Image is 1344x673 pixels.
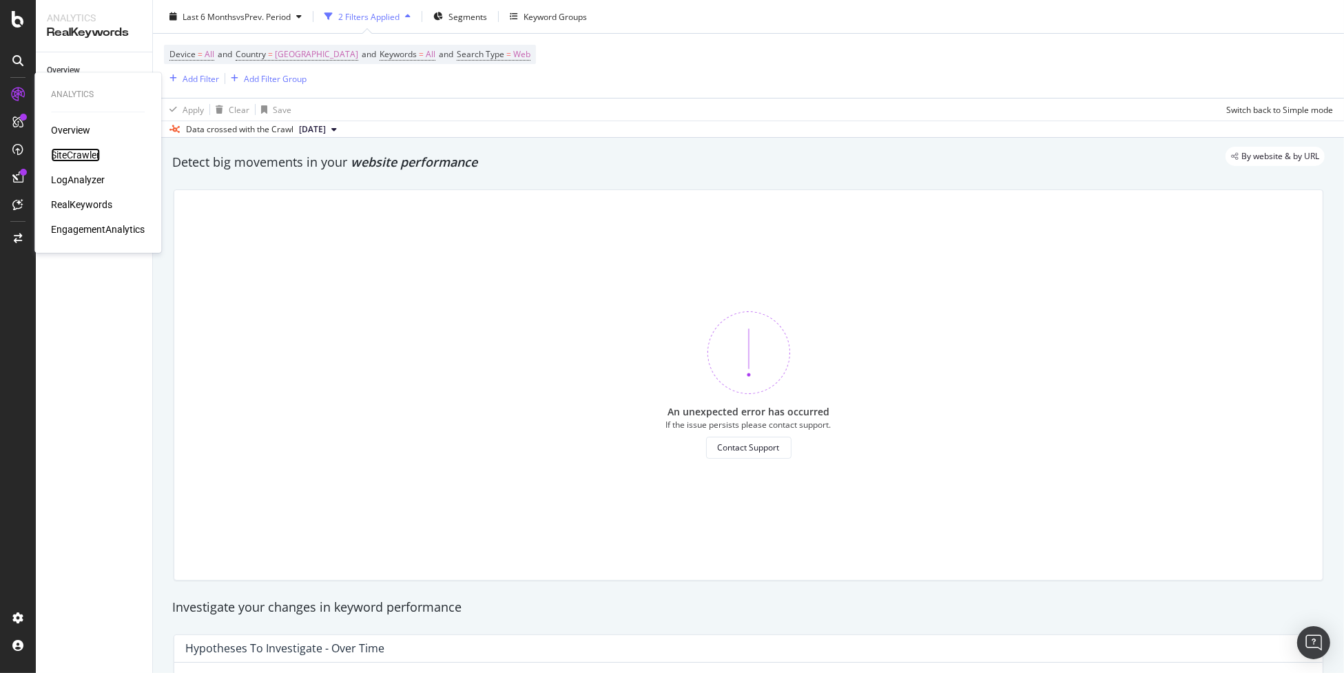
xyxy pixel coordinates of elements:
[47,63,80,78] div: Overview
[218,48,232,60] span: and
[225,70,307,87] button: Add Filter Group
[718,442,780,453] div: Contact Support
[504,6,592,28] button: Keyword Groups
[186,123,293,136] div: Data crossed with the Crawl
[1241,152,1319,161] span: By website & by URL
[185,641,384,655] div: Hypotheses to Investigate - Over Time
[362,48,376,60] span: and
[1226,147,1325,166] div: legacy label
[164,70,219,87] button: Add Filter
[164,99,204,121] button: Apply
[172,599,1325,617] div: Investigate your changes in keyword performance
[183,103,204,115] div: Apply
[244,72,307,84] div: Add Filter Group
[236,10,291,22] span: vs Prev. Period
[457,48,504,60] span: Search Type
[236,48,266,60] span: Country
[47,25,141,41] div: RealKeywords
[668,405,829,419] div: An unexpected error has occurred
[506,48,511,60] span: =
[706,437,792,459] button: Contact Support
[183,10,236,22] span: Last 6 Months
[51,173,105,187] a: LogAnalyzer
[338,10,400,22] div: 2 Filters Applied
[428,6,493,28] button: Segments
[47,11,141,25] div: Analytics
[380,48,417,60] span: Keywords
[51,222,145,236] a: EngagementAnalytics
[666,419,831,431] div: If the issue persists please contact support.
[419,48,424,60] span: =
[513,45,530,64] span: Web
[268,48,273,60] span: =
[51,148,100,162] a: SiteCrawler
[439,48,453,60] span: and
[1297,626,1330,659] div: Open Intercom Messenger
[524,10,587,22] div: Keyword Groups
[293,121,342,138] button: [DATE]
[183,72,219,84] div: Add Filter
[229,103,249,115] div: Clear
[299,123,326,136] span: 2025 Sep. 4th
[51,198,112,211] a: RealKeywords
[273,103,291,115] div: Save
[169,48,196,60] span: Device
[426,45,435,64] span: All
[319,6,416,28] button: 2 Filters Applied
[448,10,487,22] span: Segments
[256,99,291,121] button: Save
[1226,103,1333,115] div: Switch back to Simple mode
[707,311,790,394] img: 370bne1z.png
[210,99,249,121] button: Clear
[164,6,307,28] button: Last 6 MonthsvsPrev. Period
[1221,99,1333,121] button: Switch back to Simple mode
[47,63,143,78] a: Overview
[275,45,358,64] span: [GEOGRAPHIC_DATA]
[51,123,90,137] a: Overview
[205,45,214,64] span: All
[51,89,145,101] div: Analytics
[198,48,203,60] span: =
